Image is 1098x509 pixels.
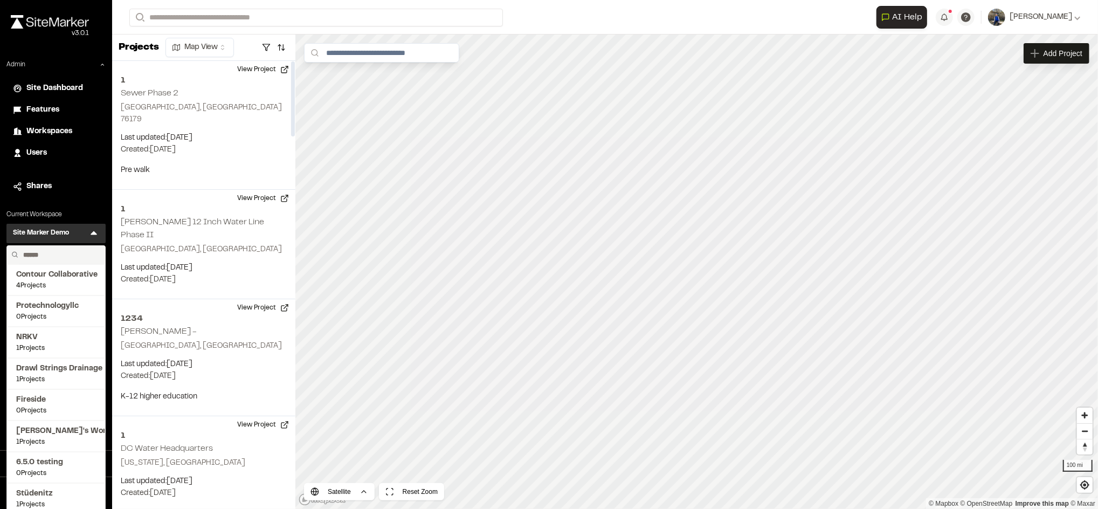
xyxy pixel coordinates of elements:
div: 100 mi [1063,460,1093,472]
a: Mapbox [929,500,958,507]
a: Site Dashboard [13,82,99,94]
div: Oh geez...please don't... [11,29,89,38]
span: Drawl Strings Drainage [16,363,96,375]
a: Shares [13,181,99,192]
img: User [988,9,1005,26]
button: View Project [231,299,295,317]
button: Zoom out [1077,423,1093,439]
span: Features [26,104,59,116]
a: Mapbox logo [299,493,346,506]
p: Created: [DATE] [121,144,287,156]
a: Features [13,104,99,116]
p: Last updated: [DATE] [121,132,287,144]
p: Created: [DATE] [121,274,287,286]
h3: Site Marker Demo [13,228,69,239]
h2: 1 [121,74,287,87]
span: Site Dashboard [26,82,83,94]
h2: 1 [121,203,287,216]
span: [PERSON_NAME]'s Workspace [16,425,96,437]
span: Stüdenitz [16,488,96,500]
span: NRKV [16,332,96,343]
span: Shares [26,181,52,192]
p: Created: [DATE] [121,370,287,382]
button: Open AI Assistant [876,6,927,29]
p: [GEOGRAPHIC_DATA], [GEOGRAPHIC_DATA] [121,340,287,352]
h2: 1234 [121,312,287,325]
p: Last updated: [DATE] [121,262,287,274]
span: 0 Projects [16,312,96,322]
a: Fireside0Projects [16,394,96,416]
p: Admin [6,60,25,70]
span: Zoom out [1077,424,1093,439]
button: View Project [231,416,295,434]
h2: [PERSON_NAME] - [121,328,197,335]
span: AI Help [892,11,922,24]
p: Pre walk [121,164,287,176]
button: Search [129,9,149,26]
p: [US_STATE], [GEOGRAPHIC_DATA] [121,457,287,469]
button: Reset bearing to north [1077,439,1093,455]
button: Zoom in [1077,408,1093,423]
span: Users [26,147,47,159]
span: 1 Projects [16,437,96,447]
p: [GEOGRAPHIC_DATA], [GEOGRAPHIC_DATA] 76179 [121,102,287,126]
a: OpenStreetMap [961,500,1013,507]
p: Current Workspace [6,210,106,219]
a: Maxar [1071,500,1095,507]
a: Contour Collaborative4Projects [16,269,96,291]
span: Protechnologyllc [16,300,96,312]
span: Contour Collaborative [16,269,96,281]
button: [PERSON_NAME] [988,9,1081,26]
a: [PERSON_NAME]'s Workspace1Projects [16,425,96,447]
a: NRKV1Projects [16,332,96,353]
h2: [PERSON_NAME] 12 Inch Water Line Phase II [121,218,264,239]
h2: DC Water Headquarters [121,445,213,452]
span: Workspaces [26,126,72,137]
span: 0 Projects [16,406,96,416]
a: Users [13,147,99,159]
p: Last updated: [DATE] [121,476,287,487]
span: Fireside [16,394,96,406]
span: [PERSON_NAME] [1010,11,1072,23]
span: 0 Projects [16,469,96,478]
span: 6.5.0 testing [16,457,96,469]
button: View Project [231,61,295,78]
span: Add Project [1044,48,1082,59]
p: Projects [119,40,159,55]
button: Find my location [1077,477,1093,493]
button: Reset Zoom [379,483,444,500]
p: [GEOGRAPHIC_DATA], [GEOGRAPHIC_DATA] [121,244,287,256]
p: Last updated: [DATE] [121,359,287,370]
span: 1 Projects [16,343,96,353]
a: Map feedback [1016,500,1069,507]
a: 6.5.0 testing0Projects [16,457,96,478]
p: K-12 higher education [121,391,287,403]
a: Protechnologyllc0Projects [16,300,96,322]
canvas: Map [295,35,1098,509]
a: Drawl Strings Drainage1Projects [16,363,96,384]
span: 1 Projects [16,375,96,384]
div: Open AI Assistant [876,6,931,29]
button: Satellite [304,483,375,500]
button: View Project [231,190,295,207]
a: Workspaces [13,126,99,137]
span: 4 Projects [16,281,96,291]
h2: 1 [121,429,287,442]
img: rebrand.png [11,15,89,29]
h2: Sewer Phase 2 [121,90,178,97]
p: Created: [DATE] [121,487,287,499]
